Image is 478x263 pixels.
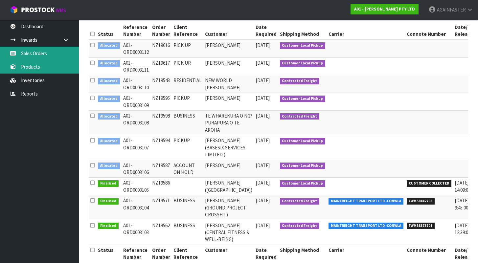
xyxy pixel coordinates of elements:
[254,245,278,262] th: Date Required
[150,195,172,220] td: NZ19571
[203,160,254,178] td: [PERSON_NAME]
[327,245,405,262] th: Carrier
[407,223,435,229] span: FWM58373701
[256,60,270,66] span: [DATE]
[150,220,172,245] td: NZ19562
[455,222,470,235] span: [DATE] 12:39:00
[256,222,270,229] span: [DATE]
[256,42,270,48] span: [DATE]
[455,180,470,193] span: [DATE] 14:09:00
[280,113,320,120] span: Contracted Freight
[405,245,453,262] th: Connote Number
[122,57,150,75] td: A01-ORD0003111
[98,96,120,102] span: Allocated
[98,223,119,229] span: Finalised
[280,60,326,67] span: Customer Local Pickup
[150,75,172,93] td: NZ19543
[172,75,203,93] td: RESIDENTIAL
[280,198,320,205] span: Contracted Freight
[172,220,203,245] td: BUSINESS
[172,111,203,135] td: BUSINESS
[203,245,254,262] th: Customer
[455,197,469,210] span: [DATE] 9:45:00
[256,77,270,83] span: [DATE]
[122,178,150,195] td: A01-ORD0003105
[280,223,320,229] span: Contracted Freight
[122,245,150,262] th: Reference Number
[98,198,119,205] span: Finalised
[203,178,254,195] td: [PERSON_NAME] ([GEOGRAPHIC_DATA])
[354,6,415,12] strong: A01 - [PERSON_NAME] PTY LTD
[21,6,55,14] span: ProStock
[329,223,403,229] span: MAINFREIGHT TRANSPORT LTD -CONWLA
[122,220,150,245] td: A01-ORD0003103
[256,137,270,143] span: [DATE]
[98,163,120,169] span: Allocated
[172,40,203,57] td: PICK UP
[203,195,254,220] td: [PERSON_NAME] (GROUND PROJECT CROSSFIT)
[122,40,150,57] td: A01-ORD0003112
[278,245,327,262] th: Shipping Method
[203,111,254,135] td: TE WHAREKURA O NG? PURAPURA O TE AROHA
[150,22,172,40] th: Order Number
[96,22,122,40] th: Status
[98,60,120,67] span: Allocated
[150,160,172,178] td: NZ19587
[150,111,172,135] td: NZ19598
[203,40,254,57] td: [PERSON_NAME]
[203,135,254,160] td: [PERSON_NAME] (BASESIX SERVICES LIMITED )
[407,180,452,187] span: CUSTOMER COLLECTED
[122,111,150,135] td: A01-ORD0003108
[203,93,254,111] td: [PERSON_NAME]
[98,138,120,144] span: Allocated
[122,160,150,178] td: A01-ORD0003106
[98,78,120,84] span: Allocated
[203,57,254,75] td: [PERSON_NAME]
[122,75,150,93] td: A01-ORD0003110
[98,180,119,187] span: Finalised
[150,57,172,75] td: NZ19617
[122,195,150,220] td: A01-ORD0003104
[256,180,270,186] span: [DATE]
[96,245,122,262] th: Status
[98,42,120,49] span: Allocated
[405,22,453,40] th: Connote Number
[150,40,172,57] td: NZ19616
[203,220,254,245] td: [PERSON_NAME] (CENTRAL FITNESS & WELL-BEING)
[256,113,270,119] span: [DATE]
[256,197,270,204] span: [DATE]
[203,75,254,93] td: NEW WORLD [PERSON_NAME]
[150,178,172,195] td: NZ19586
[203,22,254,40] th: Customer
[98,113,120,120] span: Allocated
[172,57,203,75] td: PICK UP.
[256,95,270,101] span: [DATE]
[10,6,18,14] img: cube-alt.png
[150,93,172,111] td: NZ19595
[172,93,203,111] td: PICKUP
[407,198,435,205] span: FWM58442703
[150,245,172,262] th: Order Number
[172,160,203,178] td: ACCOUNT ON HOLD
[280,138,326,144] span: Customer Local Pickup
[329,198,403,205] span: MAINFREIGHT TRANSPORT LTD -CONWLA
[280,180,326,187] span: Customer Local Pickup
[256,162,270,168] span: [DATE]
[172,135,203,160] td: PICKUP
[280,78,320,84] span: Contracted Freight
[150,135,172,160] td: NZ19594
[280,96,326,102] span: Customer Local Pickup
[122,93,150,111] td: A01-ORD0003109
[122,22,150,40] th: Reference Number
[280,42,326,49] span: Customer Local Pickup
[278,22,327,40] th: Shipping Method
[280,163,326,169] span: Customer Local Pickup
[437,7,466,13] span: AGAINFASTER
[56,7,66,13] small: WMS
[172,22,203,40] th: Client Reference
[254,22,278,40] th: Date Required
[122,135,150,160] td: A01-ORD0003107
[172,245,203,262] th: Client Reference
[172,195,203,220] td: BUSINESS
[327,22,405,40] th: Carrier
